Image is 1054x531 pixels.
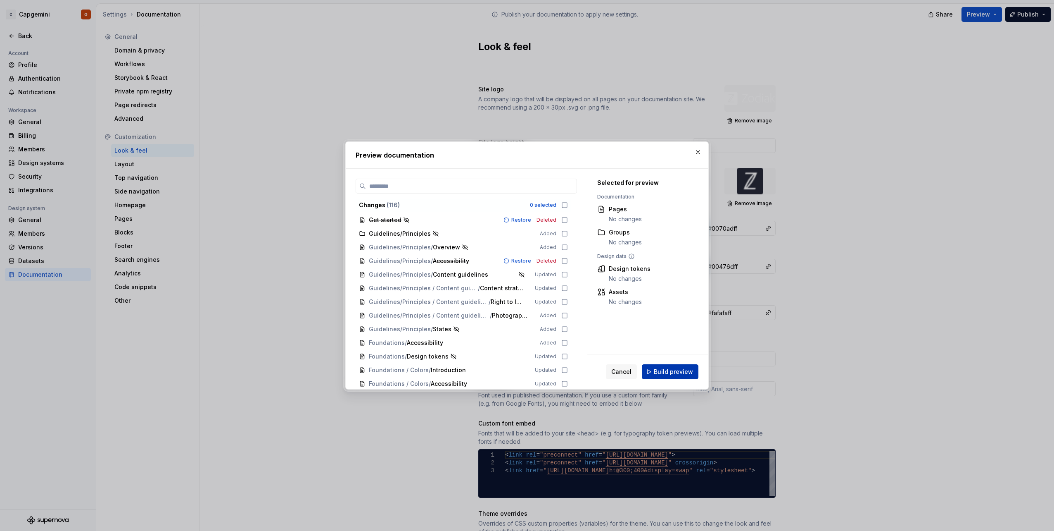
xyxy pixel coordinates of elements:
span: Photography [492,311,529,320]
div: Groups [609,228,642,237]
span: / [490,311,492,320]
span: Build preview [654,368,693,376]
span: / [489,298,491,306]
span: / [429,366,431,374]
div: Assets [609,288,642,296]
button: Cancel [606,364,637,379]
span: States [433,325,451,333]
span: Updated [535,367,556,373]
div: Documentation [597,194,689,200]
span: / [431,325,433,333]
div: Pages [609,205,642,213]
button: Build preview [642,364,698,379]
span: Introduction [431,366,466,374]
div: No changes [609,215,642,223]
span: Restore [511,258,531,264]
span: Guidelines/Principles [369,243,431,251]
button: Restore [501,216,535,224]
span: / [405,339,407,347]
span: Updated [535,299,556,305]
span: Accessibility [407,339,443,347]
span: Foundations / Colors [369,380,429,388]
div: 0 selected [530,202,556,208]
span: Updated [535,271,556,278]
div: Design tokens [609,265,650,273]
span: Guidelines/Principles [369,257,431,265]
span: Added [540,340,556,346]
span: Restore [511,217,531,223]
span: Guidelines/Principles / Content guidelines [369,298,489,306]
span: Updated [535,380,556,387]
span: / [429,380,431,388]
span: ( 116 ) [387,201,400,208]
span: Content guidelines [433,270,488,279]
span: Foundations / Colors [369,366,429,374]
div: Selected for preview [597,179,689,187]
span: Added [540,312,556,319]
span: Updated [535,353,556,360]
div: Design data [597,253,689,260]
span: Accessibility [431,380,467,388]
span: Deleted [536,258,556,264]
span: Deleted [536,217,556,223]
span: / [431,243,433,251]
button: Restore [501,257,535,265]
span: Guidelines/Principles / Content guidelines [369,284,478,292]
span: Guidelines/Principles [369,230,431,238]
span: Content strategy [480,284,523,292]
span: Right to left [491,298,523,306]
div: No changes [609,238,642,246]
span: Overview [433,243,460,251]
span: / [405,352,407,361]
span: / [431,257,433,265]
div: No changes [609,298,642,306]
span: Updated [535,285,556,292]
span: Get started [369,216,401,224]
div: No changes [609,275,650,283]
span: Foundations [369,352,405,361]
span: Design tokens [407,352,449,361]
span: Guidelines/Principles / Content guidelines [369,311,490,320]
span: Guidelines/Principles [369,270,431,279]
span: Added [540,244,556,251]
span: Cancel [611,368,631,376]
span: Foundations [369,339,405,347]
span: Accessibility [433,257,469,265]
span: Added [540,230,556,237]
div: Changes [359,201,525,209]
h2: Preview documentation [356,150,698,160]
span: Added [540,326,556,332]
span: / [431,270,433,279]
span: / [478,284,480,292]
span: Guidelines/Principles [369,325,431,333]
